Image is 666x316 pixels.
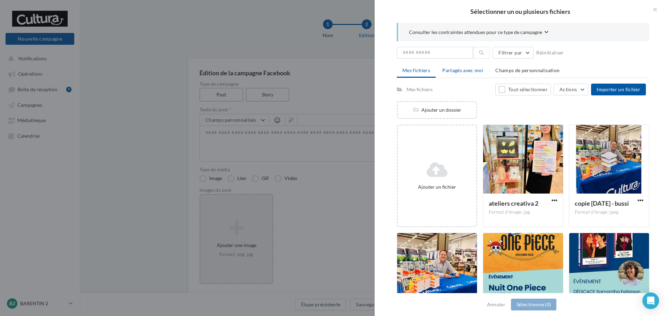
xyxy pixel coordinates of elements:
[484,300,508,309] button: Annuler
[407,86,433,93] div: Mes fichiers
[409,29,542,36] span: Consulter les contraintes attendues pour ce type de campagne
[511,299,556,310] button: Sélectionner(0)
[495,67,560,73] span: Champs de personnalisation
[533,49,567,57] button: Réinitialiser
[401,183,473,190] div: Ajouter un fichier
[442,67,483,73] span: Partagés avec moi
[409,28,548,37] button: Consulter les contraintes attendues pour ce type de campagne
[642,292,659,309] div: Open Intercom Messenger
[386,8,655,15] h2: Sélectionner un ou plusieurs fichiers
[402,67,430,73] span: Mes fichiers
[489,199,538,207] span: ateliers creativa 2
[597,86,640,92] span: Importer un fichier
[489,209,557,215] div: Format d'image: jpg
[554,84,588,95] button: Actions
[575,199,629,207] span: copie 11-09-2025 - bussi
[493,47,533,59] button: Filtrer par
[398,106,476,113] div: Ajouter un dossier
[591,84,646,95] button: Importer un fichier
[545,301,551,307] span: (0)
[560,86,577,92] span: Actions
[495,84,551,95] button: Tout sélectionner
[575,209,643,215] div: Format d'image: jpeg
